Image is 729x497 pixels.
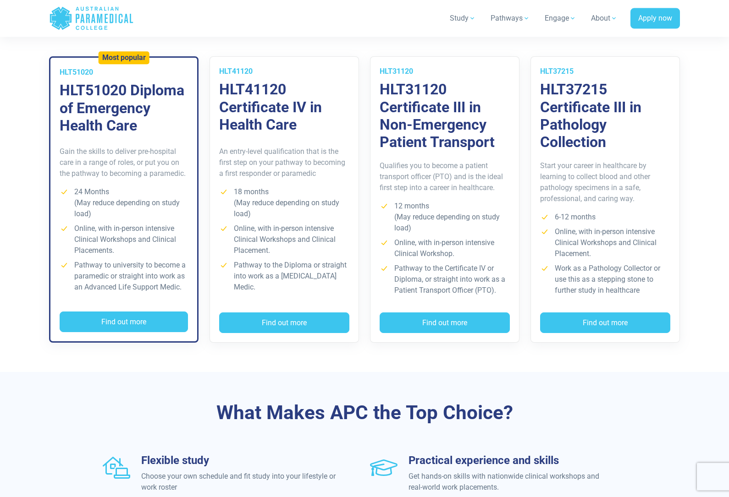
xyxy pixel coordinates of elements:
p: Choose your own schedule and fit study into your lifestyle or work roster [141,471,337,493]
a: HLT37215 HLT37215 Certificate III in Pathology Collection Start your career in healthcare by lear... [530,57,680,343]
span: HLT51020 [60,68,93,77]
h3: HLT37215 Certificate III in Pathology Collection [540,81,670,152]
button: Find out more [60,312,188,333]
li: 6-12 months [540,212,670,223]
li: Pathway to university to become a paramedic or straight into work as an Advanced Life Support Medic. [60,260,188,293]
span: HLT41120 [219,67,253,76]
span: HLT37215 [540,67,574,76]
li: Online, with in-person intensive Clinical Workshop. [380,238,510,260]
p: Get hands-on skills with nationwide clinical workshops and real-world work placements. [409,471,604,493]
h3: HLT31120 Certificate III in Non-Emergency Patient Transport [380,81,510,152]
li: Work as a Pathology Collector or use this as a stepping stone to further study in healthcare [540,263,670,296]
h3: HLT41120 Certificate IV in Health Care [219,81,349,134]
li: 24 Months (May reduce depending on study load) [60,187,188,220]
li: Pathway to the Diploma or straight into work as a [MEDICAL_DATA] Medic. [219,260,349,293]
a: Most popular HLT51020 HLT51020 Diploma of Emergency Health Care Gain the skills to deliver pre-ho... [49,57,199,343]
p: An entry-level qualification that is the first step on your pathway to becoming a first responder... [219,147,349,180]
li: Online, with in-person intensive Clinical Workshops and Clinical Placement. [219,224,349,257]
a: HLT41120 HLT41120 Certificate IV in Health Care An entry-level qualification that is the first st... [210,57,359,343]
li: 18 months (May reduce depending on study load) [219,187,349,220]
p: Gain the skills to deliver pre-hospital care in a range of roles, or put you on the pathway to be... [60,147,188,180]
span: HLT31120 [380,67,413,76]
h3: What Makes APC the Top Choice? [96,402,633,425]
a: HLT31120 HLT31120 Certificate III in Non-Emergency Patient Transport Qualifies you to become a pa... [370,57,519,343]
h3: Flexible study [141,454,337,468]
h3: Practical experience and skills [409,454,604,468]
h5: Most popular [102,54,146,63]
p: Qualifies you to become a patient transport officer (PTO) and is the ideal first step into a care... [380,161,510,194]
h3: HLT51020 Diploma of Emergency Health Care [60,82,188,135]
button: Find out more [540,313,670,334]
li: 12 months (May reduce depending on study load) [380,201,510,234]
p: Start your career in healthcare by learning to collect blood and other pathology specimens in a s... [540,161,670,205]
button: Find out more [380,313,510,334]
li: Online, with in-person intensive Clinical Workshops and Clinical Placement. [540,227,670,260]
li: Online, with in-person intensive Clinical Workshops and Clinical Placements. [60,224,188,257]
button: Find out more [219,313,349,334]
li: Pathway to the Certificate IV or Diploma, or straight into work as a Patient Transport Officer (P... [380,263,510,296]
